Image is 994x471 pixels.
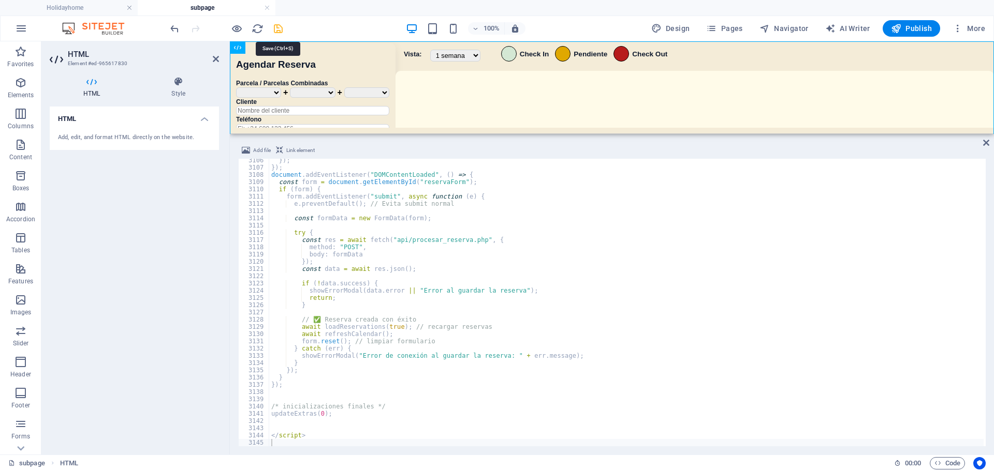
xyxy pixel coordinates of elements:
[8,457,45,469] a: Click to cancel selection. Double-click to open Pages
[239,359,270,367] div: 3134
[825,23,870,34] span: AI Writer
[251,22,264,35] button: reload
[12,184,30,192] p: Boxes
[239,236,270,244] div: 3117
[821,20,874,37] button: AI Writer
[647,20,694,37] div: Design (Ctrl+Alt+Y)
[239,424,270,432] div: 3143
[9,153,32,161] p: Content
[894,457,922,469] h6: Session time
[169,23,181,35] i: Undo: Change HTML (Ctrl+Z)
[706,23,742,34] span: Pages
[60,22,137,35] img: Editor Logo
[239,229,270,236] div: 3116
[239,417,270,424] div: 3142
[239,345,270,352] div: 3132
[286,144,315,157] span: Link element
[468,22,505,35] button: 100%
[7,60,34,68] p: Favorites
[755,20,813,37] button: Navigator
[239,301,270,309] div: 3126
[239,186,270,193] div: 3110
[239,157,270,164] div: 3106
[239,367,270,374] div: 3135
[239,316,270,323] div: 3128
[239,178,270,186] div: 3109
[239,396,270,403] div: 3139
[239,258,270,265] div: 3120
[883,20,940,37] button: Publish
[702,20,747,37] button: Pages
[239,432,270,439] div: 3144
[930,457,965,469] button: Code
[239,381,270,388] div: 3137
[13,339,29,347] p: Slider
[274,144,316,157] button: Link element
[239,251,270,258] div: 3119
[239,222,270,229] div: 3115
[168,22,181,35] button: undo
[948,20,989,37] button: More
[11,401,30,409] p: Footer
[8,122,34,130] p: Columns
[239,244,270,251] div: 3118
[891,23,932,34] span: Publish
[647,20,694,37] button: Design
[10,308,32,316] p: Images
[50,107,219,125] h4: HTML
[58,133,211,142] div: Add, edit, and format HTML directly on the website.
[239,272,270,280] div: 3122
[239,193,270,200] div: 3111
[239,294,270,301] div: 3125
[68,59,198,68] h3: Element #ed-965617830
[239,352,270,359] div: 3133
[138,2,275,13] h4: subpage
[239,323,270,330] div: 3129
[912,459,914,467] span: :
[6,215,35,223] p: Accordion
[11,246,30,254] p: Tables
[905,457,921,469] span: 00 00
[239,330,270,338] div: 3130
[10,370,31,378] p: Header
[6,83,159,92] input: Ej: +34 600 123 456
[60,457,78,469] span: Click to select. Double-click to edit
[239,388,270,396] div: 3138
[239,265,270,272] div: 3121
[60,457,78,469] nav: breadcrumb
[239,410,270,417] div: 3141
[510,24,520,33] i: On resize automatically adjust zoom level to fit chosen device.
[239,338,270,345] div: 3131
[759,23,809,34] span: Navigator
[239,215,270,222] div: 3114
[239,374,270,381] div: 3136
[651,23,690,34] span: Design
[484,22,500,35] h6: 100%
[240,144,272,157] button: Add file
[239,439,270,446] div: 3145
[8,277,33,285] p: Features
[239,309,270,316] div: 3127
[138,77,219,98] h4: Style
[953,23,985,34] span: More
[239,171,270,178] div: 3108
[239,280,270,287] div: 3123
[239,200,270,207] div: 3112
[68,50,219,59] h2: HTML
[8,91,34,99] p: Elements
[239,207,270,215] div: 3113
[239,164,270,171] div: 3107
[973,457,986,469] button: Usercentrics
[239,403,270,410] div: 3140
[6,65,159,74] input: Nombre del cliente
[239,287,270,294] div: 3124
[934,457,960,469] span: Code
[50,77,138,98] h4: HTML
[11,432,30,440] p: Forms
[272,22,284,35] button: save
[253,144,271,157] span: Add file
